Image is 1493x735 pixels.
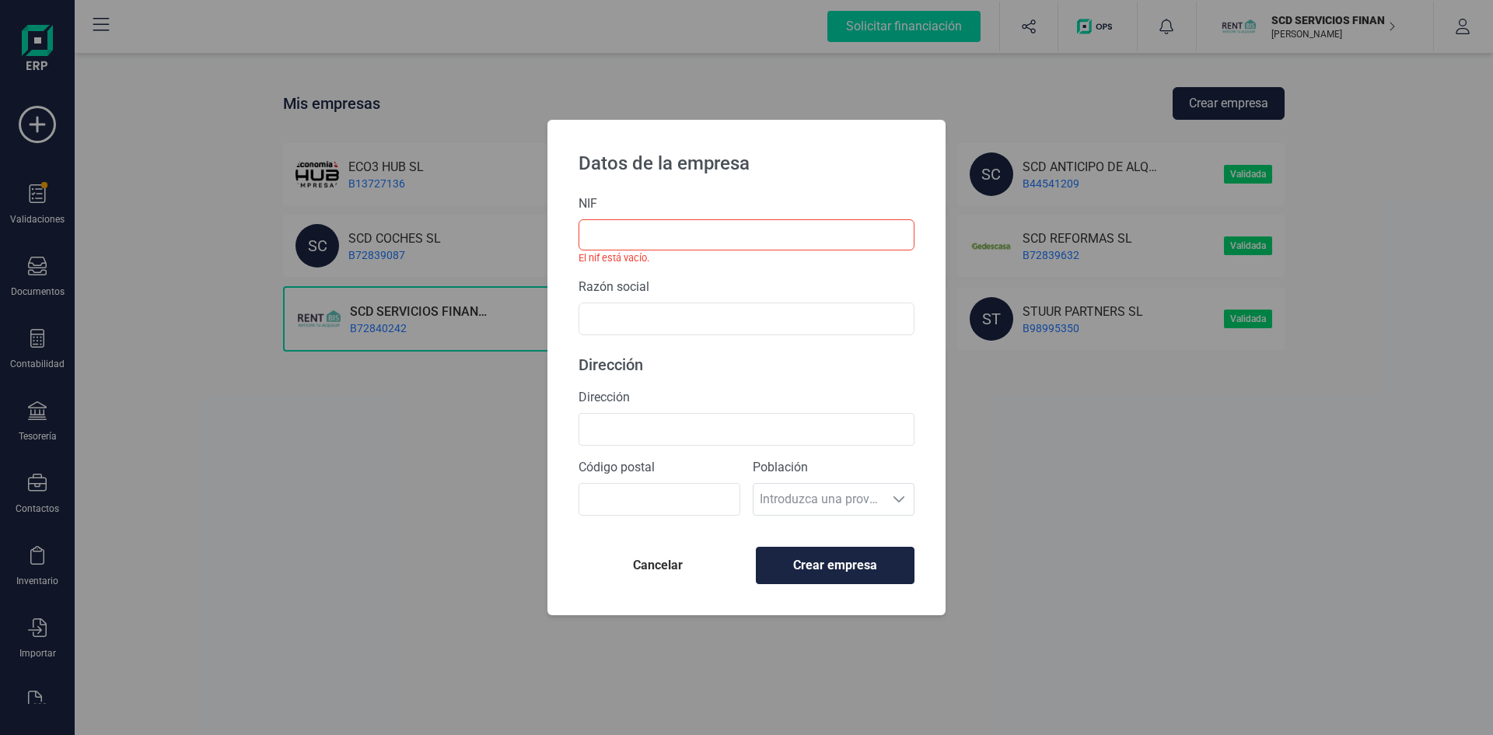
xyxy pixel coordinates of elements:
p: Dirección [579,354,914,376]
label: Dirección [579,388,914,407]
small: El nif está vacío. [579,250,914,265]
span: Cancelar [591,556,725,575]
p: Datos de la empresa [566,138,927,182]
label: Razón social [579,278,914,296]
button: Crear empresa [756,547,914,584]
button: Cancelar [579,547,737,584]
label: Población [753,458,914,477]
label: NIF [579,194,914,213]
label: Código postal [579,458,740,477]
span: Crear empresa [769,556,901,575]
